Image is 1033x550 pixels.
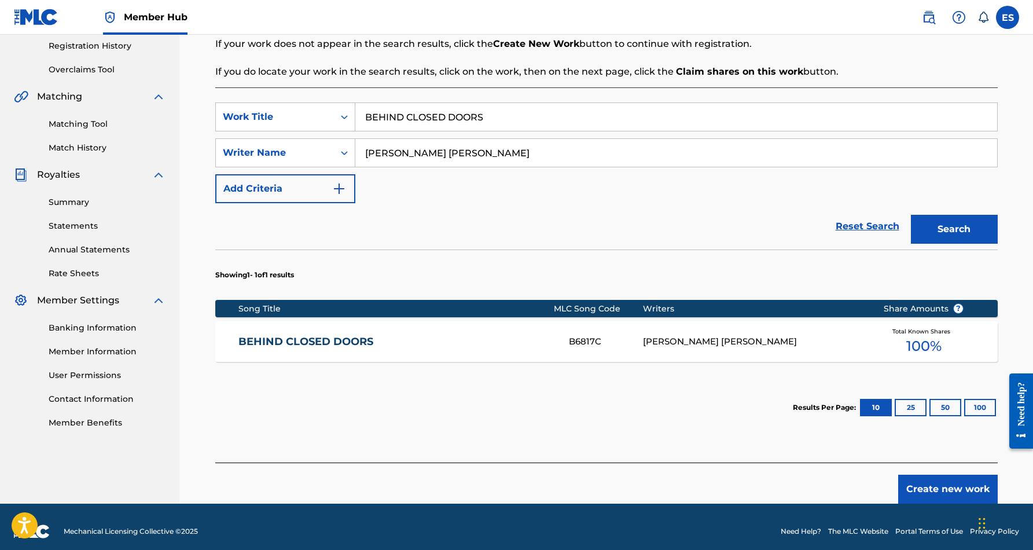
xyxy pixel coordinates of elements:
a: The MLC Website [828,526,888,537]
img: Top Rightsholder [103,10,117,24]
a: Overclaims Tool [49,64,166,76]
button: Search [911,215,998,244]
a: Matching Tool [49,118,166,130]
img: MLC Logo [14,9,58,25]
strong: Claim shares on this work [676,66,803,77]
img: expand [152,294,166,307]
button: 50 [929,399,961,416]
a: Statements [49,220,166,232]
iframe: Chat Widget [975,494,1033,550]
span: Royalties [37,168,80,182]
button: 100 [964,399,996,416]
button: 25 [895,399,927,416]
div: [PERSON_NAME] [PERSON_NAME] [643,335,866,349]
div: Help [947,6,970,29]
button: 10 [860,399,892,416]
img: expand [152,90,166,104]
a: Member Information [49,346,166,358]
img: search [922,10,936,24]
img: Royalties [14,168,28,182]
a: Portal Terms of Use [895,526,963,537]
a: Registration History [49,40,166,52]
span: ? [954,304,963,313]
span: Member Hub [124,10,188,24]
div: Writers [643,303,866,315]
p: Results Per Page: [793,402,859,413]
p: If you do locate your work in the search results, click on the work, then on the next page, click... [215,65,998,79]
a: Privacy Policy [970,526,1019,537]
a: BEHIND CLOSED DOORS [238,335,553,349]
a: Member Benefits [49,417,166,429]
span: 100 % [906,336,942,357]
div: Drag [979,506,986,541]
a: User Permissions [49,369,166,382]
button: Add Criteria [215,174,355,203]
a: Summary [49,196,166,208]
div: Song Title [238,303,554,315]
iframe: Resource Center [1001,364,1033,459]
span: Total Known Shares [892,327,955,336]
div: Work Title [223,110,327,124]
img: Member Settings [14,294,28,307]
p: Showing 1 - 1 of 1 results [215,270,294,280]
a: Reset Search [830,214,905,239]
div: MLC Song Code [554,303,643,315]
strong: Create New Work [493,38,579,49]
a: Banking Information [49,322,166,334]
p: If your work does not appear in the search results, click the button to continue with registration. [215,37,998,51]
img: 9d2ae6d4665cec9f34b9.svg [332,182,346,196]
div: Notifications [977,12,989,23]
a: Match History [49,142,166,154]
img: Matching [14,90,28,104]
span: Matching [37,90,82,104]
form: Search Form [215,102,998,250]
a: Public Search [917,6,940,29]
a: Annual Statements [49,244,166,256]
a: Need Help? [781,526,821,537]
span: Share Amounts [884,303,964,315]
span: Mechanical Licensing Collective © 2025 [64,526,198,537]
a: Rate Sheets [49,267,166,280]
img: help [952,10,966,24]
button: Create new work [898,475,998,504]
span: Member Settings [37,294,119,307]
img: expand [152,168,166,182]
div: User Menu [996,6,1019,29]
div: Writer Name [223,146,327,160]
div: B6817C [569,335,643,349]
a: Contact Information [49,393,166,405]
